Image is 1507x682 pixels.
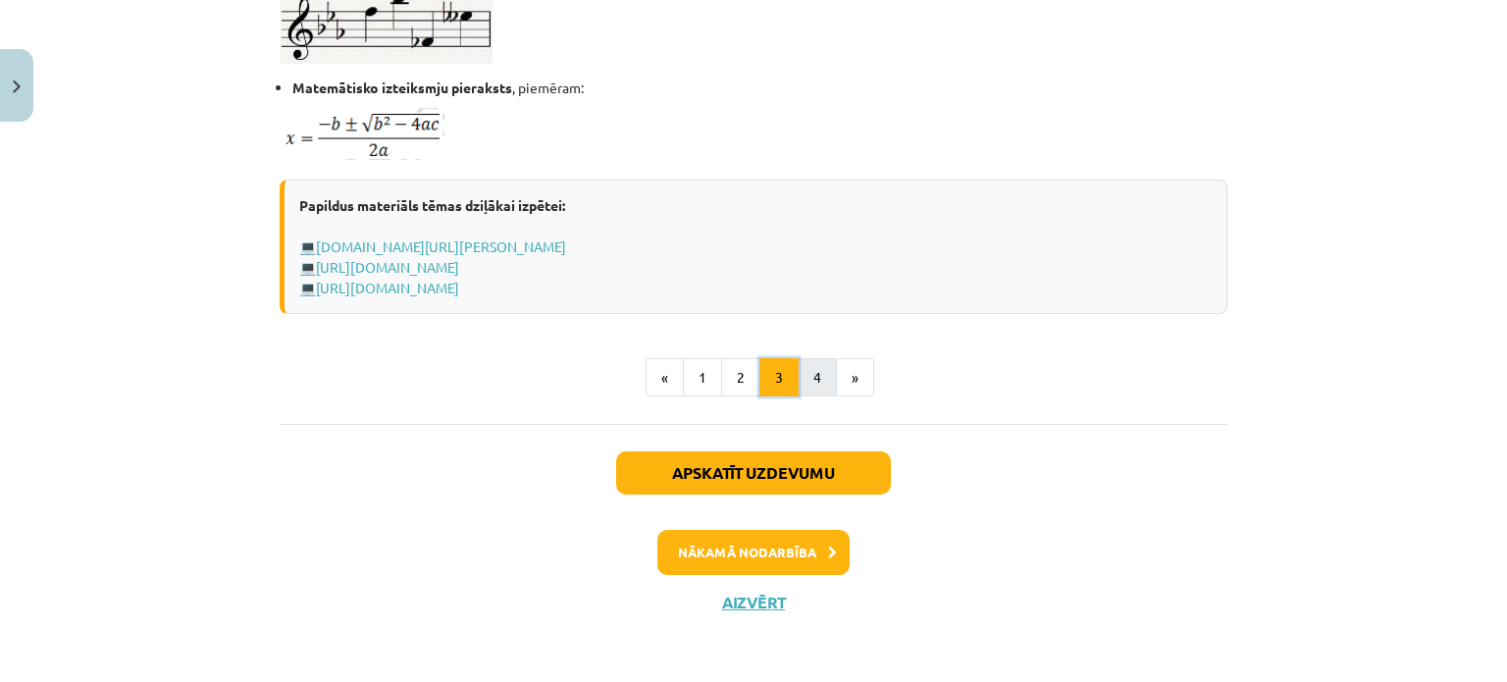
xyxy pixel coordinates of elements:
[721,358,760,397] button: 2
[280,180,1227,314] div: 💻 💻 💻
[836,358,874,397] button: »
[657,530,850,575] button: Nākamā nodarbība
[798,358,837,397] button: 4
[759,358,799,397] button: 3
[316,237,566,255] a: [DOMAIN_NAME][URL][PERSON_NAME]
[316,258,459,276] a: [URL][DOMAIN_NAME]
[280,358,1227,397] nav: Page navigation example
[292,78,1227,98] li: , piemēram:
[13,80,21,93] img: icon-close-lesson-0947bae3869378f0d4975bcd49f059093ad1ed9edebbc8119c70593378902aed.svg
[716,593,791,612] button: Aizvērt
[316,279,459,296] a: [URL][DOMAIN_NAME]
[683,358,722,397] button: 1
[299,196,565,214] strong: Papildus materiāls tēmas dziļākai izpētei:
[292,79,512,96] strong: Matemātisko izteiksmju pieraksts
[646,358,684,397] button: «
[616,451,891,495] button: Apskatīt uzdevumu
